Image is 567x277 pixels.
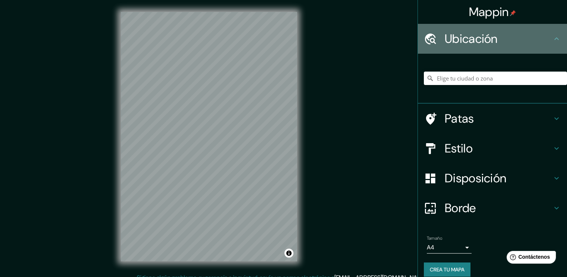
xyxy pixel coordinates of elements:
font: Mappin [469,4,509,20]
font: Crea tu mapa [430,266,464,273]
div: Disposición [418,163,567,193]
font: Patas [445,111,474,126]
button: Crea tu mapa [424,262,470,277]
font: Tamaño [427,235,442,241]
img: pin-icon.png [510,10,516,16]
div: Estilo [418,133,567,163]
font: Borde [445,200,476,216]
button: Activar o desactivar atribución [284,249,293,258]
iframe: Lanzador de widgets de ayuda [501,248,559,269]
font: Ubicación [445,31,498,47]
font: Estilo [445,141,473,156]
div: Borde [418,193,567,223]
div: Ubicación [418,24,567,54]
div: A4 [427,242,472,254]
div: Patas [418,104,567,133]
input: Elige tu ciudad o zona [424,72,567,85]
canvas: Mapa [121,12,297,261]
font: Disposición [445,170,506,186]
font: A4 [427,243,434,251]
